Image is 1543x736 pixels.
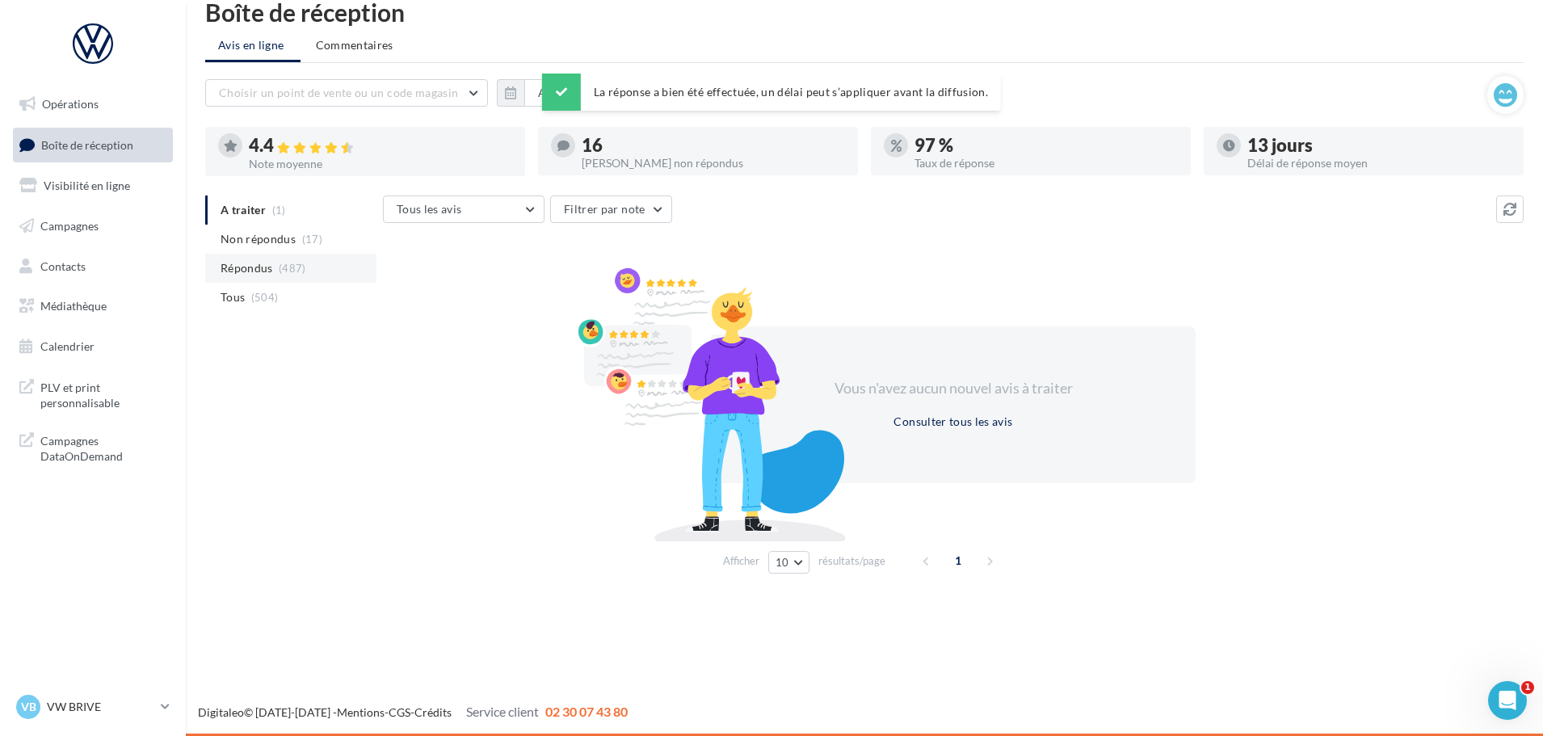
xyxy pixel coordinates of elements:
button: 10 [768,551,809,574]
a: Crédits [414,705,452,719]
span: Campagnes [40,219,99,233]
span: 02 30 07 43 80 [545,704,628,719]
a: VB VW BRIVE [13,692,173,722]
a: Médiathèque [10,289,176,323]
button: Consulter tous les avis [887,412,1019,431]
iframe: Intercom live chat [1488,681,1527,720]
a: Visibilité en ligne [10,169,176,203]
span: (487) [279,262,306,275]
span: Afficher [723,553,759,569]
span: 1 [945,548,971,574]
a: Digitaleo [198,705,244,719]
span: Calendrier [40,339,95,353]
div: 97 % [914,137,1178,154]
button: Au total [524,79,595,107]
span: Choisir un point de vente ou un code magasin [219,86,458,99]
a: Mentions [337,705,385,719]
span: Tous [221,289,245,305]
a: CGS [389,705,410,719]
span: Non répondus [221,231,296,247]
span: Répondus [221,260,273,276]
div: 4.4 [249,137,512,155]
button: Au total [497,79,595,107]
button: Choisir un point de vente ou un code magasin [205,79,488,107]
span: VB [21,699,36,715]
span: Tous les avis [397,202,462,216]
button: Filtrer par note [550,196,672,223]
a: PLV et print personnalisable [10,370,176,418]
span: (17) [302,233,322,246]
div: La réponse a bien été effectuée, un délai peut s’appliquer avant la diffusion. [542,74,1001,111]
span: (504) [251,291,279,304]
span: Campagnes DataOnDemand [40,430,166,465]
div: [PERSON_NAME] non répondus [582,158,845,169]
a: Boîte de réception [10,128,176,162]
span: résultats/page [818,553,885,569]
div: Vous n'avez aucun nouvel avis à traiter [814,378,1092,399]
span: 1 [1521,681,1534,694]
div: Taux de réponse [914,158,1178,169]
span: Contacts [40,259,86,272]
span: Service client [466,704,539,719]
a: Campagnes DataOnDemand [10,423,176,471]
div: Note moyenne [249,158,512,170]
a: Contacts [10,250,176,284]
span: Boîte de réception [41,137,133,151]
div: 16 [582,137,845,154]
span: PLV et print personnalisable [40,376,166,411]
span: Commentaires [316,37,393,53]
span: Visibilité en ligne [44,179,130,192]
div: Délai de réponse moyen [1247,158,1511,169]
a: Calendrier [10,330,176,364]
span: © [DATE]-[DATE] - - - [198,705,628,719]
span: Médiathèque [40,299,107,313]
a: Campagnes [10,209,176,243]
a: Opérations [10,87,176,121]
span: 10 [776,556,789,569]
div: 13 jours [1247,137,1511,154]
button: Tous les avis [383,196,544,223]
span: Opérations [42,97,99,111]
p: VW BRIVE [47,699,154,715]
